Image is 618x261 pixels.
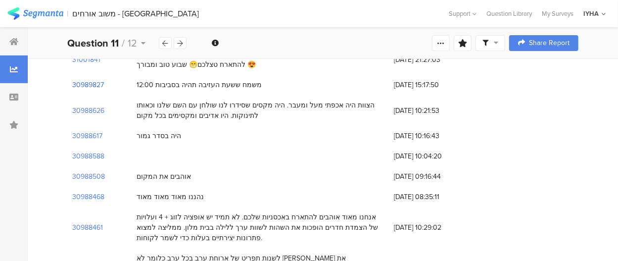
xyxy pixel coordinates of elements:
div: פעם שלישית שלנו בבית שאן ופעם מי יודע כמה באנא בכלל ותמיד נהנים נשמח תמיד להתארח טצלכם😁 שבוע טוב ... [137,49,384,70]
div: משוב אורחים - [GEOGRAPHIC_DATA] [73,9,199,18]
div: Support [449,6,476,21]
section: 30989827 [72,80,104,90]
section: 30988508 [72,171,105,182]
span: [DATE] 10:21:53 [394,105,473,116]
section: 30988617 [72,131,102,141]
div: משמח ששעת העזיבה תהיה בסביבות 12:00 [137,80,262,90]
div: אנחנו מאוד אוהבים להתארח באכסניות שלכם. לא תמיד יש אופציה לזוג + 4 ועלויות של הצמדת חדרים הופכות ... [137,212,384,243]
span: [DATE] 09:16:44 [394,171,473,182]
span: 12 [128,36,137,51]
section: 30988588 [72,151,104,161]
span: Share Report [529,40,570,47]
section: 30988626 [72,105,104,116]
section: 31001841 [72,54,100,65]
span: [DATE] 21:27:03 [394,54,473,65]
span: [DATE] 10:29:02 [394,222,473,233]
a: My Surveys [537,9,578,18]
a: Question Library [481,9,537,18]
section: 30988461 [72,222,103,233]
div: | [67,8,69,19]
span: / [122,36,125,51]
div: IYHA [583,9,599,18]
div: אוהבים את המקום [137,171,191,182]
div: היה בסדר גמור [137,131,181,141]
span: [DATE] 15:17:50 [394,80,473,90]
span: [DATE] 10:04:20 [394,151,473,161]
div: הצוות היה אכפתי מעל ומעבר. היה מקסים שסידרו לנו שולחן עם השם שלנו וכאותו לתינוקות. היו אדיבים ומק... [137,100,384,121]
span: [DATE] 08:35:11 [394,192,473,202]
div: נהננו מאוד מאוד מאוד [137,192,204,202]
img: segmanta logo [7,7,63,20]
b: Question 11 [67,36,119,51]
span: [DATE] 10:16:43 [394,131,473,141]
section: 30988468 [72,192,104,202]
